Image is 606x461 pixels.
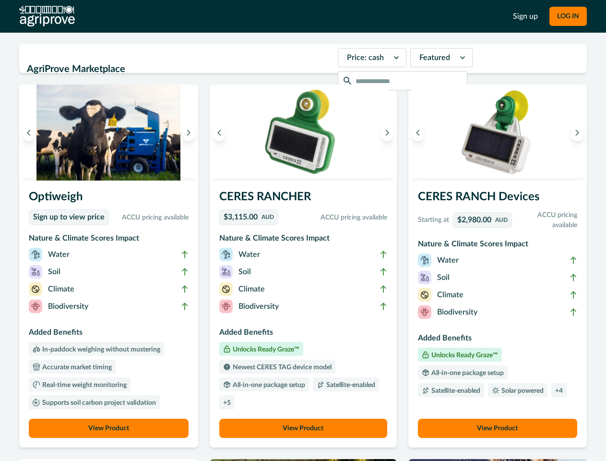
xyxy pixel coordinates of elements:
p: $3,115.00 [224,213,258,221]
p: ACCU pricing available [113,213,189,223]
p: Climate [238,283,265,295]
p: Satellite-enabled [324,382,375,388]
h3: Added Benefits [418,332,578,348]
p: Biodiversity [437,306,477,318]
p: Climate [48,283,74,295]
p: Real-time weight monitoring [40,382,127,388]
button: View Product [29,419,189,438]
img: A screenshot of the Ready Graze application showing a 3D map of animal positions [19,85,198,181]
p: Soil [437,272,450,283]
p: All-in-one package setup [231,382,305,388]
p: Unlocks Ready Graze™ [231,346,299,353]
p: Supports soil carbon project validation [40,400,156,406]
button: Next image [381,124,393,141]
button: Previous image [23,124,35,141]
img: A single CERES RANCH device [408,85,587,181]
p: Starting at [418,215,449,225]
p: In-paddock weighing without mustering [40,346,160,353]
h3: CERES RANCHER [219,188,387,209]
a: Sign up [513,11,538,22]
button: LOG IN [549,7,587,26]
button: Previous image [412,124,424,141]
p: Sign up to view price [33,213,105,222]
h3: Added Benefits [219,327,387,342]
p: Biodiversity [238,301,279,312]
h3: Added Benefits [29,327,189,342]
p: ACCU pricing available [282,213,387,223]
button: View Product [219,419,387,438]
h3: Nature & Climate Scores Impact [29,232,189,248]
h2: AgriProve Marketplace [27,60,332,78]
p: Water [437,255,459,266]
h3: Optiweigh [29,188,189,209]
p: Water [238,249,260,260]
p: Soil [48,266,60,278]
p: ACCU pricing available [516,210,578,230]
p: Accurate market timing [40,364,112,371]
p: Newest CERES TAG device model [231,364,332,371]
a: Sign up to view price [29,209,109,225]
button: Next image [183,124,194,141]
button: Previous image [214,124,225,141]
p: All-in-one package setup [429,370,504,376]
img: A single CERES RANCHER device [210,85,397,181]
p: Soil [238,266,251,278]
h3: Nature & Climate Scores Impact [418,238,578,254]
p: Biodiversity [48,301,88,312]
p: Unlocks Ready Graze™ [429,352,498,359]
img: AgriProve logo [19,6,75,27]
button: Next image [571,124,583,141]
p: + 5 [223,400,231,406]
p: Water [48,249,70,260]
h3: Nature & Climate Scores Impact [219,232,387,248]
p: + 4 [555,388,563,394]
button: View Product [418,419,578,438]
p: Satellite-enabled [429,388,480,394]
p: Solar powered [499,388,544,394]
h3: CERES RANCH Devices [418,188,578,209]
p: $2,980.00 [457,216,491,224]
p: AUD [261,214,274,220]
p: Climate [437,289,463,301]
p: AUD [495,217,508,223]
